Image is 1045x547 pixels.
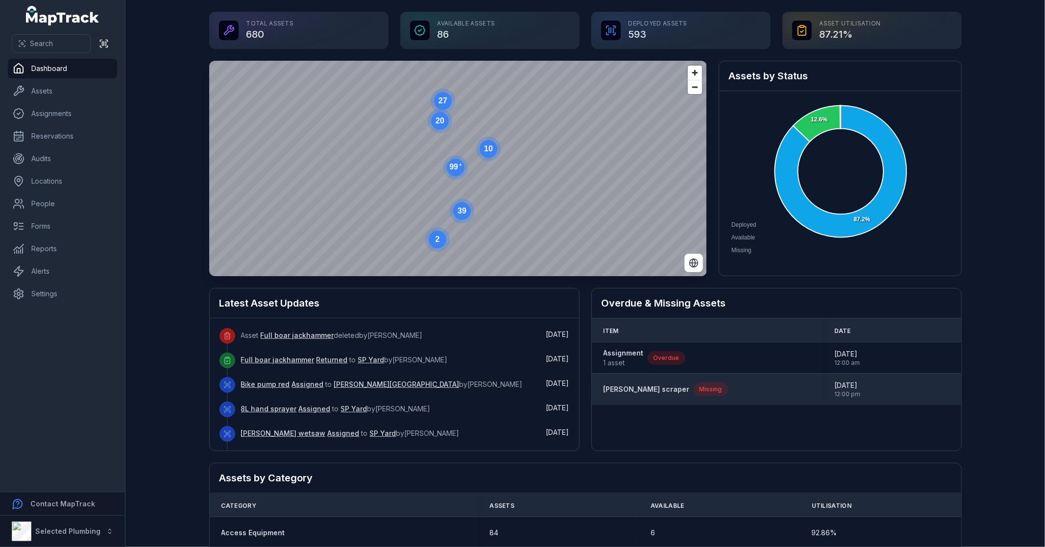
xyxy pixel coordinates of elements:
a: SP Yard [370,428,396,438]
a: Reports [8,239,117,259]
a: Dashboard [8,59,117,78]
a: Assets [8,81,117,101]
a: Audits [8,149,117,168]
span: 84 [489,528,498,538]
a: Assignment1 asset [604,348,644,368]
span: to by [PERSON_NAME] [241,429,460,437]
span: 12:00 pm [834,390,860,398]
strong: Selected Plumbing [35,527,100,535]
a: Assigned [299,404,331,414]
a: 8L hand sprayer [241,404,297,414]
a: People [8,194,117,214]
span: Item [604,327,619,335]
span: 92.86 % [812,528,837,538]
button: Switch to Satellite View [684,254,703,272]
span: Available [731,234,755,241]
strong: Contact MapTrack [30,499,95,508]
div: Missing [694,382,728,396]
span: 1 asset [604,358,644,368]
span: [DATE] [546,330,569,338]
span: 12:00 am [834,359,860,367]
a: MapTrack [26,6,99,25]
text: 99 [449,162,462,171]
a: [PERSON_NAME] scraper [604,384,690,394]
a: Assigned [328,428,360,438]
text: 39 [458,207,466,215]
a: Assignments [8,104,117,123]
a: SP Yard [358,355,385,365]
a: Access Equipment [221,528,285,538]
span: Date [834,327,851,335]
time: 7/31/2025, 12:00:00 AM [834,349,860,367]
text: 2 [435,235,439,243]
a: Settings [8,284,117,304]
a: Bike pump red [241,380,290,389]
a: Assigned [292,380,324,389]
a: Full boar jackhammer [241,355,315,365]
time: 8/12/2025, 8:08:11 AM [546,379,569,387]
div: Overdue [648,351,685,365]
a: Returned [316,355,348,365]
a: Alerts [8,262,117,281]
span: [DATE] [546,379,569,387]
span: 6 [651,528,655,538]
time: 8/12/2025, 8:35:59 AM [546,330,569,338]
a: Full boar jackhammer [261,331,334,340]
span: to by [PERSON_NAME] [241,356,448,364]
a: [PERSON_NAME] wetsaw [241,428,326,438]
button: Zoom out [688,80,702,94]
time: 8/12/2025, 8:35:43 AM [546,355,569,363]
span: [DATE] [546,355,569,363]
h2: Latest Asset Updates [219,296,569,310]
span: Missing [731,247,752,254]
span: Available [651,502,684,510]
a: Locations [8,171,117,191]
span: Deployed [731,221,756,228]
strong: Assignment [604,348,644,358]
span: Category [221,502,256,510]
h2: Overdue & Missing Assets [602,296,951,310]
span: Assets [489,502,514,510]
span: to by [PERSON_NAME] [241,404,431,413]
tspan: + [459,162,462,167]
a: Reservations [8,126,117,146]
span: Search [30,39,53,48]
span: [DATE] [834,381,860,390]
a: SP Yard [341,404,367,414]
span: Asset deleted by [PERSON_NAME] [241,331,423,339]
text: 10 [484,144,493,153]
a: Forms [8,216,117,236]
h2: Assets by Status [729,69,951,83]
time: 7/31/2025, 12:00:24 PM [834,381,860,398]
text: 27 [438,96,447,105]
time: 8/12/2025, 7:32:23 AM [546,404,569,412]
a: [PERSON_NAME][GEOGRAPHIC_DATA] [334,380,460,389]
span: [DATE] [546,428,569,436]
time: 8/12/2025, 7:32:23 AM [546,428,569,436]
span: Utilisation [812,502,851,510]
canvas: Map [209,61,707,276]
button: Search [12,34,91,53]
span: to by [PERSON_NAME] [241,380,523,388]
span: [DATE] [546,404,569,412]
text: 20 [436,117,444,125]
h2: Assets by Category [219,471,951,485]
button: Zoom in [688,66,702,80]
span: [DATE] [834,349,860,359]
